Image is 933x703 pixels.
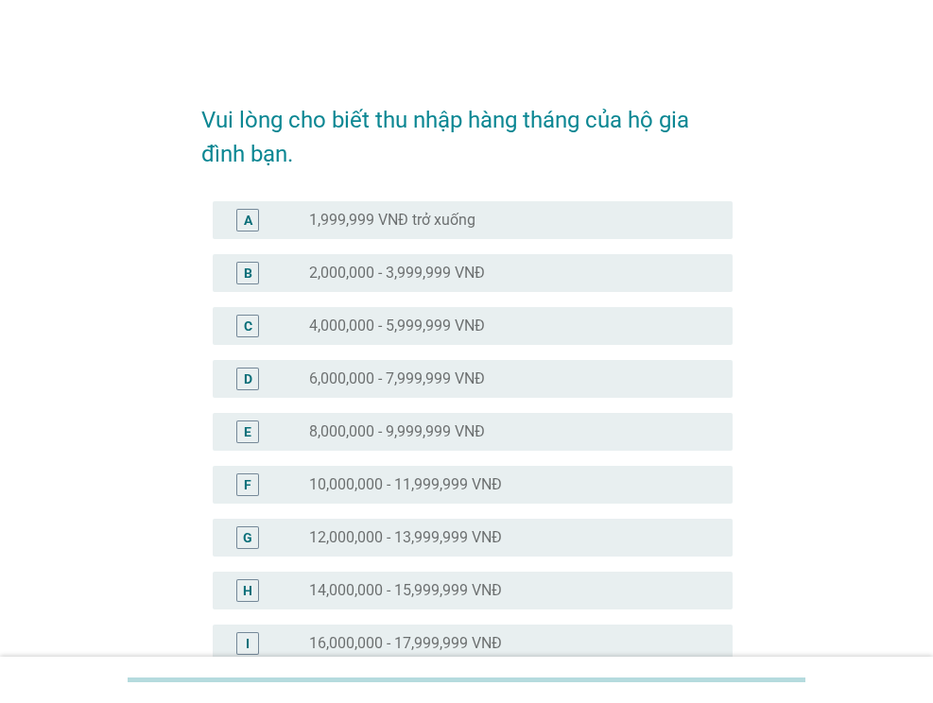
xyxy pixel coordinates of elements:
[309,422,485,441] label: 8,000,000 - 9,999,999 VNĐ
[244,474,251,494] div: F
[309,475,502,494] label: 10,000,000 - 11,999,999 VNĐ
[309,264,485,283] label: 2,000,000 - 3,999,999 VNĐ
[244,210,252,230] div: A
[244,316,252,335] div: C
[244,263,252,283] div: B
[309,211,475,230] label: 1,999,999 VNĐ trở xuống
[309,317,485,335] label: 4,000,000 - 5,999,999 VNĐ
[243,580,252,600] div: H
[309,581,502,600] label: 14,000,000 - 15,999,999 VNĐ
[309,634,502,653] label: 16,000,000 - 17,999,999 VNĐ
[309,528,502,547] label: 12,000,000 - 13,999,999 VNĐ
[246,633,250,653] div: I
[244,369,252,388] div: D
[201,84,733,171] h2: Vui lòng cho biết thu nhập hàng tháng của hộ gia đình bạn.
[243,527,252,547] div: G
[244,421,251,441] div: E
[309,369,485,388] label: 6,000,000 - 7,999,999 VNĐ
